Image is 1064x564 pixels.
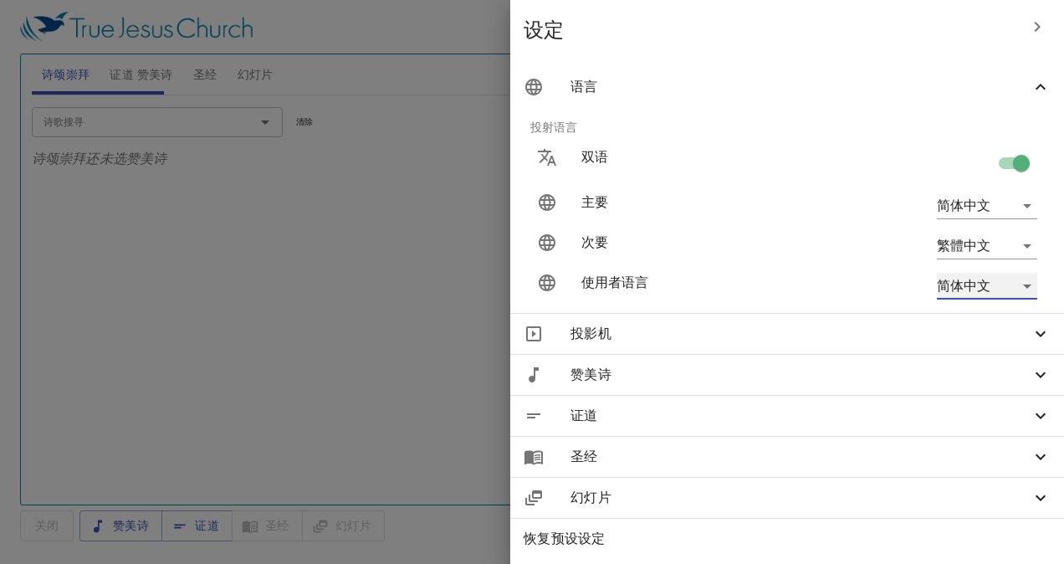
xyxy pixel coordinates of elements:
[570,488,1031,508] span: 幻灯片
[581,273,818,293] p: 使用者语言
[524,17,1017,44] span: 设定
[510,519,1064,559] div: 恢复预设设定
[937,192,1037,219] div: 简体中文
[510,67,1064,107] div: 语言
[570,447,1031,467] span: 圣经
[510,478,1064,518] div: 幻灯片
[510,314,1064,354] div: 投影机
[581,192,818,213] p: 主要
[510,355,1064,395] div: 赞美诗
[510,396,1064,436] div: 证道
[581,233,818,253] p: 次要
[524,529,1051,549] span: 恢复预设设定
[570,365,1031,385] span: 赞美诗
[570,406,1031,426] span: 证道
[570,324,1031,344] span: 投影机
[517,107,1057,147] li: 投射语言
[510,437,1064,477] div: 圣经
[570,77,1031,97] span: 语言
[937,233,1037,259] div: 繁體中文
[581,147,818,167] p: 双语
[937,273,1037,300] div: 简体中文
